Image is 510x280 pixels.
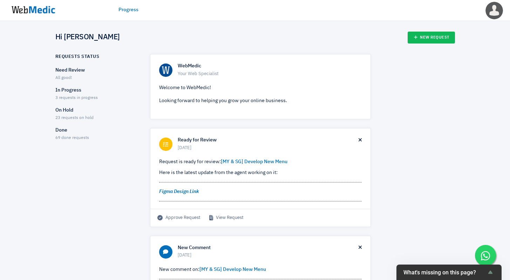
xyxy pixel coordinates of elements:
[55,76,72,80] span: All good!
[55,33,120,42] h4: Hi [PERSON_NAME]
[159,158,362,166] p: Request is ready for review:
[178,252,359,259] span: [DATE]
[55,54,100,60] h6: Requests Status
[118,6,138,14] a: Progress
[55,107,138,114] p: On Hold
[159,169,362,176] p: Here is the latest update from the agent working on it:
[159,97,362,105] p: Looking forward to helping you grow your online business.
[178,71,362,78] span: Your Web Specialist
[178,137,359,144] h6: Ready for Review
[178,245,359,251] h6: New Comment
[408,32,455,44] a: New Request
[199,267,266,272] a: [MY & SG] Develop New Menu
[159,266,362,273] p: New comment on:
[55,136,89,140] span: 69 done requests
[55,96,98,100] span: 3 requests in progress
[403,268,495,276] button: Show survey - What's missing on this page?
[178,63,362,69] h6: WebMedic
[55,127,138,134] p: Done
[55,67,138,74] p: Need Review
[221,159,287,164] a: [MY & SG] Develop New Menu
[55,116,94,120] span: 23 requests on hold
[209,214,244,221] a: View Request
[157,214,200,221] span: Approve Request
[159,84,362,92] p: Welcome to WebMedic!
[403,269,486,276] span: What's missing on this page?
[55,87,138,94] p: In Progress
[178,145,359,152] span: [DATE]
[159,189,199,194] a: Figma Design Link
